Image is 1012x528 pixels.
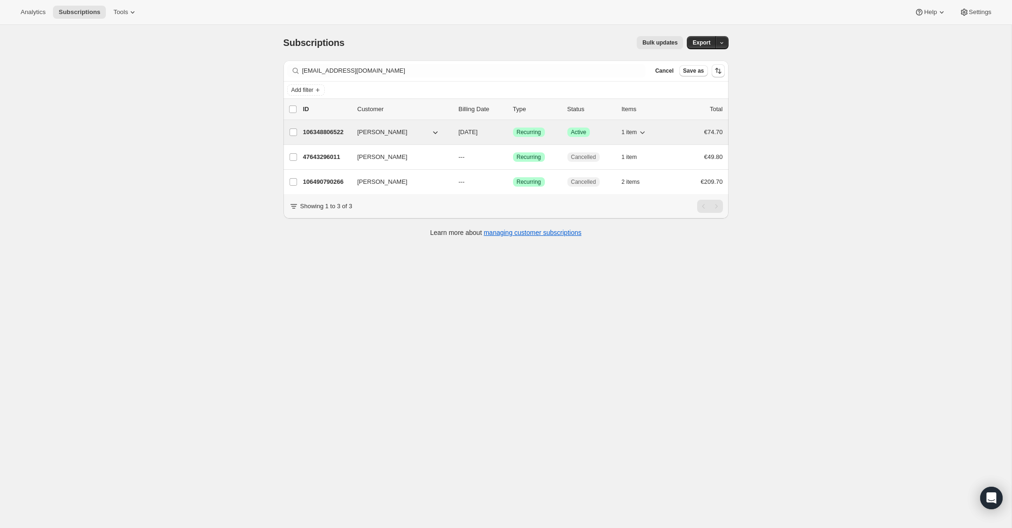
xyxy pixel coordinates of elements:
button: Analytics [15,6,51,19]
a: managing customer subscriptions [484,229,581,236]
span: Recurring [517,153,541,161]
button: 1 item [622,151,647,164]
p: 106348806522 [303,128,350,137]
span: Cancel [655,67,673,75]
span: Cancelled [571,178,596,186]
nav: Pagination [697,200,723,213]
input: Filter subscribers [302,64,646,77]
span: Save as [683,67,704,75]
button: Cancel [651,65,677,76]
button: 2 items [622,175,650,189]
p: Customer [357,105,451,114]
button: [PERSON_NAME] [352,125,446,140]
span: 1 item [622,128,637,136]
div: Type [513,105,560,114]
span: Cancelled [571,153,596,161]
div: Items [622,105,669,114]
button: Settings [954,6,997,19]
span: Subscriptions [283,38,345,48]
span: Settings [969,8,991,16]
div: 106348806522[PERSON_NAME][DATE]SuccessRecurringSuccessActive1 item€74.70 [303,126,723,139]
button: Sort the results [712,64,725,77]
span: Tools [113,8,128,16]
button: 1 item [622,126,647,139]
span: Recurring [517,128,541,136]
button: Add filter [287,84,325,96]
button: Tools [108,6,143,19]
span: --- [459,153,465,160]
button: Subscriptions [53,6,106,19]
p: Learn more about [430,228,581,237]
p: 47643296011 [303,152,350,162]
span: --- [459,178,465,185]
button: Save as [679,65,708,76]
p: 106490790266 [303,177,350,187]
p: Status [567,105,614,114]
span: Add filter [291,86,313,94]
span: Help [924,8,937,16]
span: Bulk updates [642,39,677,46]
span: Recurring [517,178,541,186]
button: [PERSON_NAME] [352,174,446,189]
span: €74.70 [704,128,723,136]
span: €49.80 [704,153,723,160]
span: 1 item [622,153,637,161]
button: [PERSON_NAME] [352,150,446,165]
p: Billing Date [459,105,506,114]
span: 2 items [622,178,640,186]
span: [PERSON_NAME] [357,152,408,162]
span: €209.70 [701,178,723,185]
span: [PERSON_NAME] [357,177,408,187]
span: Active [571,128,587,136]
div: IDCustomerBilling DateTypeStatusItemsTotal [303,105,723,114]
p: Total [710,105,722,114]
button: Help [909,6,952,19]
div: 106490790266[PERSON_NAME]---SuccessRecurringCancelled2 items€209.70 [303,175,723,189]
span: Subscriptions [59,8,100,16]
div: Open Intercom Messenger [980,487,1003,509]
p: Showing 1 to 3 of 3 [300,202,352,211]
button: Export [687,36,716,49]
p: ID [303,105,350,114]
span: Export [692,39,710,46]
span: [PERSON_NAME] [357,128,408,137]
span: [DATE] [459,128,478,136]
div: 47643296011[PERSON_NAME]---SuccessRecurringCancelled1 item€49.80 [303,151,723,164]
button: Bulk updates [637,36,683,49]
span: Analytics [21,8,45,16]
